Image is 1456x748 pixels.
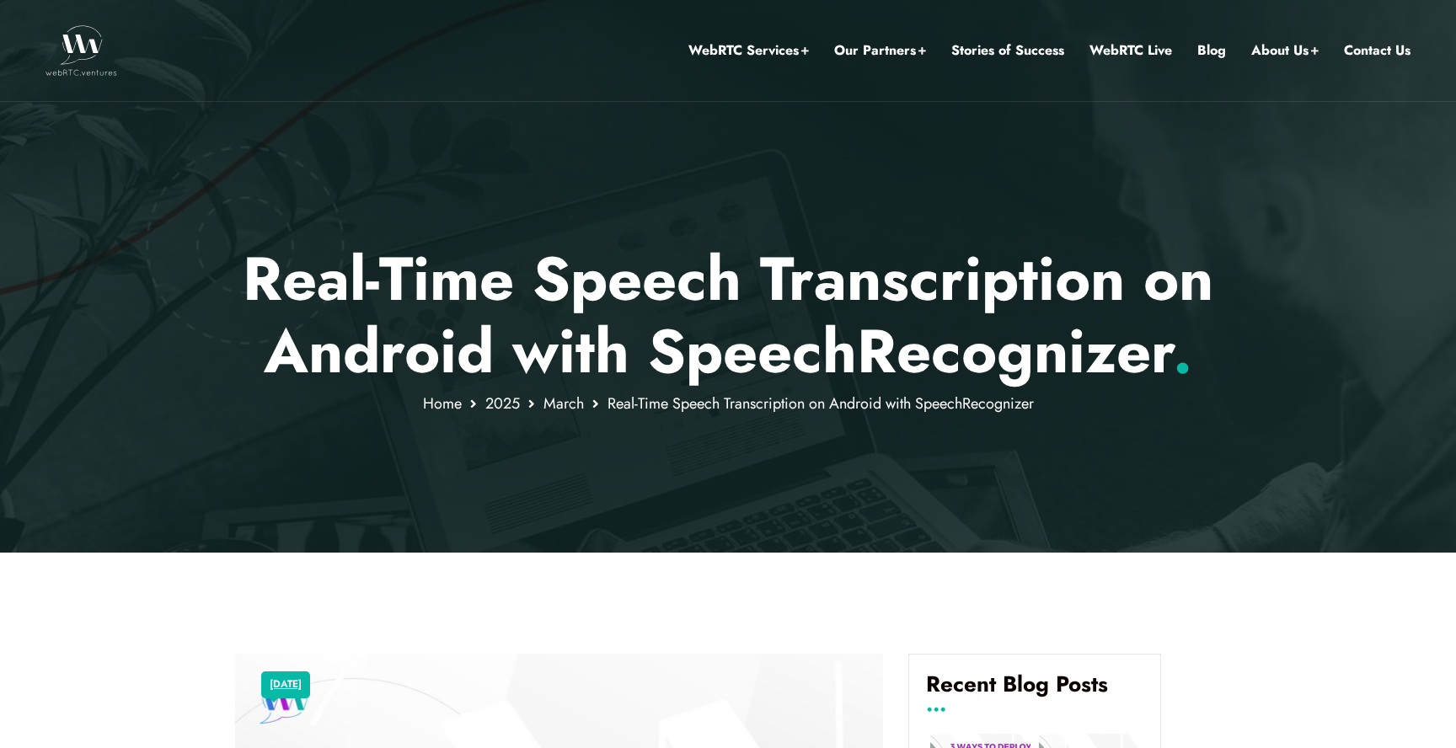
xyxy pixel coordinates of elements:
[1344,40,1410,61] a: Contact Us
[423,393,462,414] a: Home
[688,40,809,61] a: WebRTC Services
[235,243,1222,388] p: Real-Time Speech Transcription on Android with SpeechRecognizer
[951,40,1064,61] a: Stories of Success
[608,393,1034,414] span: Real-Time Speech Transcription on Android with SpeechRecognizer
[45,25,117,76] img: WebRTC.ventures
[926,671,1143,710] h4: Recent Blog Posts
[1251,40,1319,61] a: About Us
[1089,40,1172,61] a: WebRTC Live
[1173,307,1192,395] span: .
[834,40,926,61] a: Our Partners
[1197,40,1226,61] a: Blog
[543,393,584,414] a: March
[485,393,520,414] a: 2025
[270,674,302,696] a: [DATE]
